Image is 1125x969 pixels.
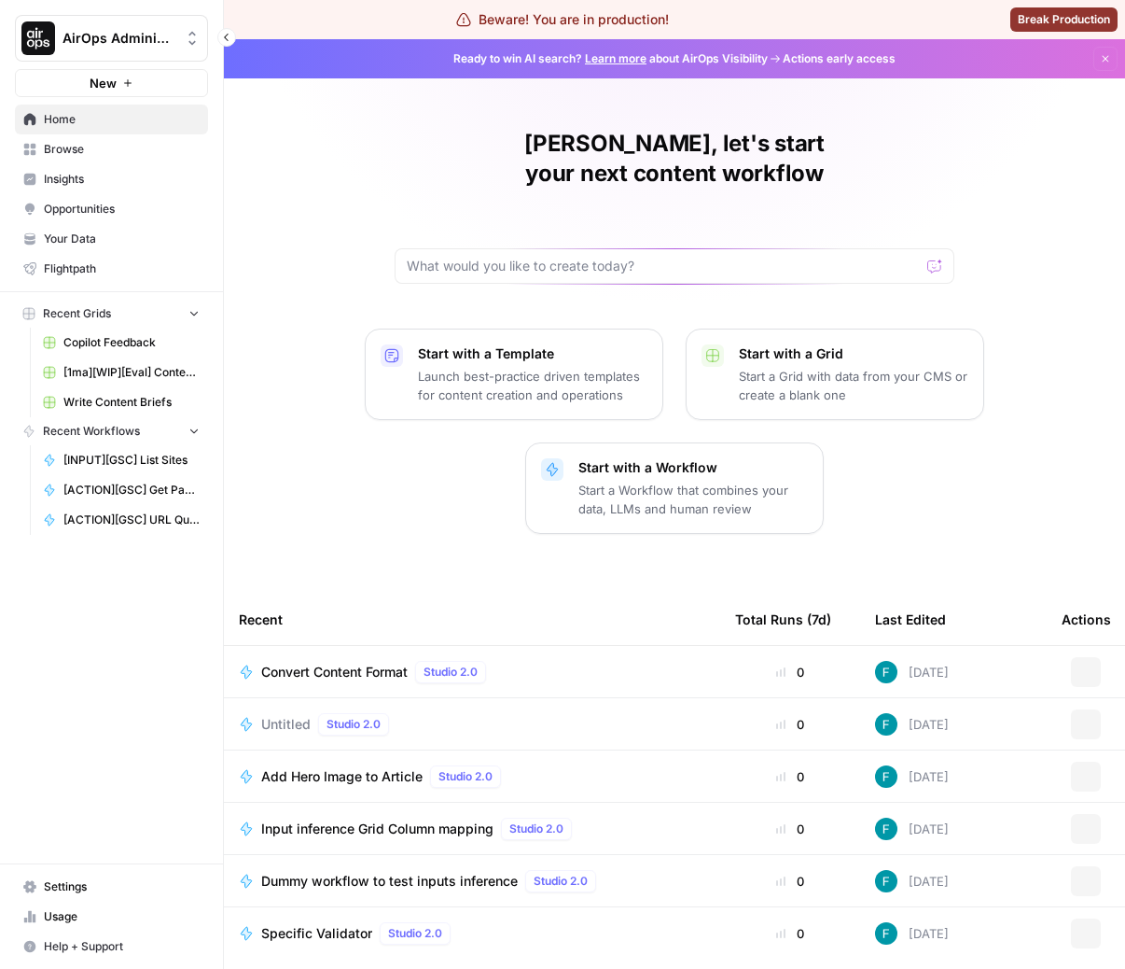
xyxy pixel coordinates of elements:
[735,663,845,681] div: 0
[44,141,200,158] span: Browse
[578,458,808,477] p: Start with a Workflow
[261,767,423,786] span: Add Hero Image to Article
[388,925,442,942] span: Studio 2.0
[15,224,208,254] a: Your Data
[63,394,200,411] span: Write Content Briefs
[15,15,208,62] button: Workspace: AirOps Administrative
[239,661,705,683] a: Convert Content FormatStudio 2.0
[43,423,140,440] span: Recent Workflows
[739,344,968,363] p: Start with a Grid
[875,765,949,788] div: [DATE]
[63,364,200,381] span: [1ma][WIP][Eval] Content Compare Grid
[875,922,949,945] div: [DATE]
[875,870,949,892] div: [DATE]
[35,387,208,417] a: Write Content Briefs
[875,594,946,645] div: Last Edited
[875,661,897,683] img: 3qwd99qm5jrkms79koxglshcff0m
[15,902,208,932] a: Usage
[15,164,208,194] a: Insights
[261,820,493,838] span: Input inference Grid Column mapping
[63,452,200,469] span: [INPUT][GSC] List Sites
[62,29,175,48] span: AirOps Administrative
[15,932,208,962] button: Help + Support
[735,767,845,786] div: 0
[35,358,208,387] a: [1ma][WIP][Eval] Content Compare Grid
[15,134,208,164] a: Browse
[875,765,897,788] img: 3qwd99qm5jrkms79koxglshcff0m
[239,870,705,892] a: Dummy workflow to test inputs inferenceStudio 2.0
[875,818,949,840] div: [DATE]
[261,872,518,891] span: Dummy workflow to test inputs inference
[1018,11,1110,28] span: Break Production
[418,344,647,363] p: Start with a Template
[261,924,372,943] span: Specific Validator
[43,305,111,322] span: Recent Grids
[875,922,897,945] img: 3qwd99qm5jrkms79koxglshcff0m
[15,254,208,284] a: Flightpath
[783,50,896,67] span: Actions early access
[585,51,646,65] a: Learn more
[15,194,208,224] a: Opportunities
[63,512,200,528] span: [ACTION][GSC] URL Queries
[875,661,949,683] div: [DATE]
[739,367,968,404] p: Start a Grid with data from your CMS or create a blank one
[735,715,845,734] div: 0
[686,329,984,420] button: Start with a GridStart a Grid with data from your CMS or create a blank one
[239,713,705,736] a: UntitledStudio 2.0
[44,260,200,277] span: Flightpath
[15,300,208,328] button: Recent Grids
[326,716,381,733] span: Studio 2.0
[261,715,311,734] span: Untitled
[35,445,208,475] a: [INPUT][GSC] List Sites
[261,663,408,681] span: Convert Content Format
[63,482,200,499] span: [ACTION][GSC] Get Page Performance Overview
[44,878,200,895] span: Settings
[239,818,705,840] a: Input inference Grid Column mappingStudio 2.0
[578,481,808,518] p: Start a Workflow that combines your data, LLMs and human review
[239,765,705,788] a: Add Hero Image to ArticleStudio 2.0
[239,922,705,945] a: Specific ValidatorStudio 2.0
[509,821,563,837] span: Studio 2.0
[735,924,845,943] div: 0
[395,129,954,189] h1: [PERSON_NAME], let's start your next content workflow
[875,870,897,892] img: 3qwd99qm5jrkms79koxglshcff0m
[735,872,845,891] div: 0
[525,442,824,534] button: Start with a WorkflowStart a Workflow that combines your data, LLMs and human review
[15,872,208,902] a: Settings
[453,50,768,67] span: Ready to win AI search? about AirOps Visibility
[35,328,208,358] a: Copilot Feedback
[735,820,845,838] div: 0
[44,231,200,247] span: Your Data
[407,257,920,275] input: What would you like to create today?
[44,171,200,188] span: Insights
[15,69,208,97] button: New
[1010,7,1118,32] button: Break Production
[63,334,200,351] span: Copilot Feedback
[365,329,663,420] button: Start with a TemplateLaunch best-practice driven templates for content creation and operations
[239,594,705,645] div: Recent
[44,201,200,218] span: Opportunities
[35,475,208,505] a: [ACTION][GSC] Get Page Performance Overview
[15,417,208,445] button: Recent Workflows
[424,664,478,681] span: Studio 2.0
[15,105,208,134] a: Home
[438,768,493,785] span: Studio 2.0
[875,713,949,736] div: [DATE]
[418,367,647,404] p: Launch best-practice driven templates for content creation and operations
[456,10,669,29] div: Beware! You are in production!
[1062,594,1111,645] div: Actions
[44,938,200,955] span: Help + Support
[35,505,208,535] a: [ACTION][GSC] URL Queries
[875,818,897,840] img: 3qwd99qm5jrkms79koxglshcff0m
[44,111,200,128] span: Home
[735,594,831,645] div: Total Runs (7d)
[44,908,200,925] span: Usage
[90,74,117,92] span: New
[21,21,55,55] img: AirOps Administrative Logo
[875,713,897,736] img: 3qwd99qm5jrkms79koxglshcff0m
[534,873,588,890] span: Studio 2.0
